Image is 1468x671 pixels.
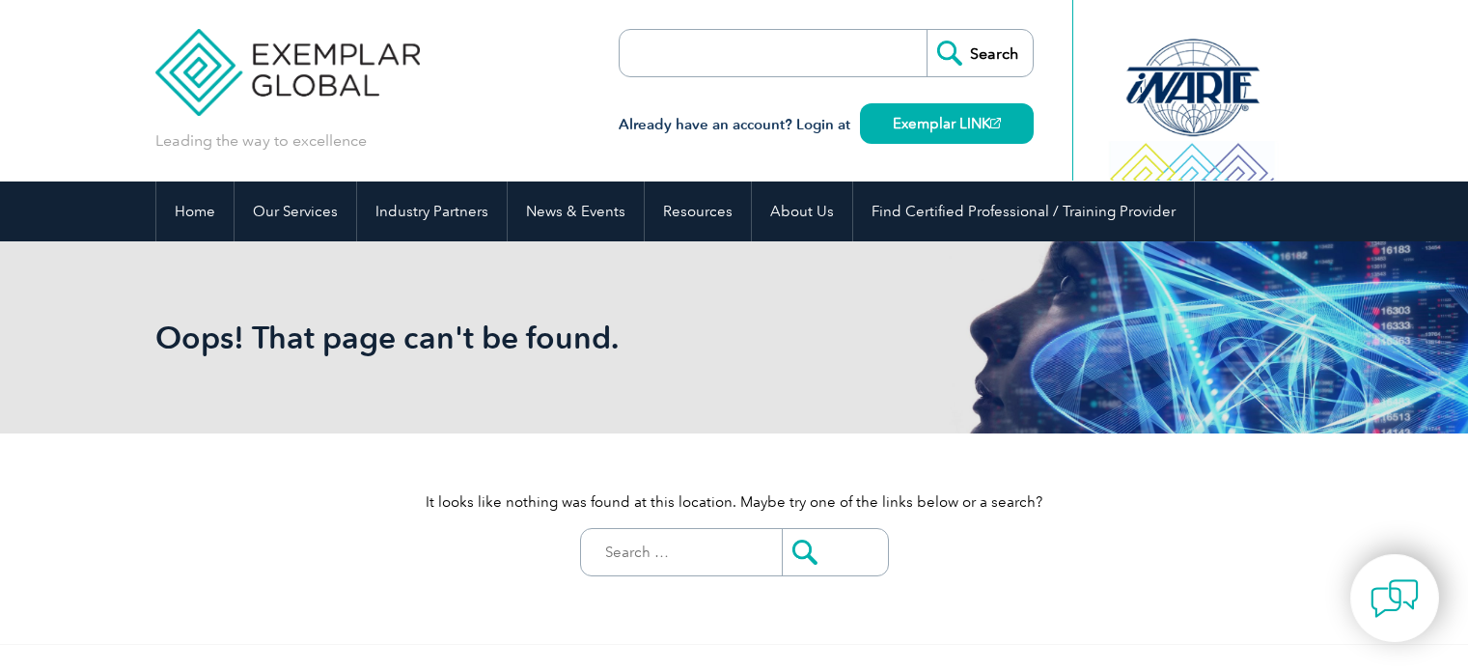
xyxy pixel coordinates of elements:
a: About Us [752,182,852,241]
input: Search [927,30,1033,76]
img: contact-chat.png [1371,574,1419,623]
h1: Oops! That page can't be found. [155,319,897,356]
p: Leading the way to excellence [155,130,367,152]
img: open_square.png [990,118,1001,128]
a: Industry Partners [357,182,507,241]
a: Find Certified Professional / Training Provider [853,182,1194,241]
h3: Already have an account? Login at [619,113,1034,137]
a: Resources [645,182,751,241]
p: It looks like nothing was found at this location. Maybe try one of the links below or a search? [155,491,1314,513]
input: Submit [782,529,888,575]
a: Our Services [235,182,356,241]
a: News & Events [508,182,644,241]
a: Exemplar LINK [860,103,1034,144]
a: Home [156,182,234,241]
